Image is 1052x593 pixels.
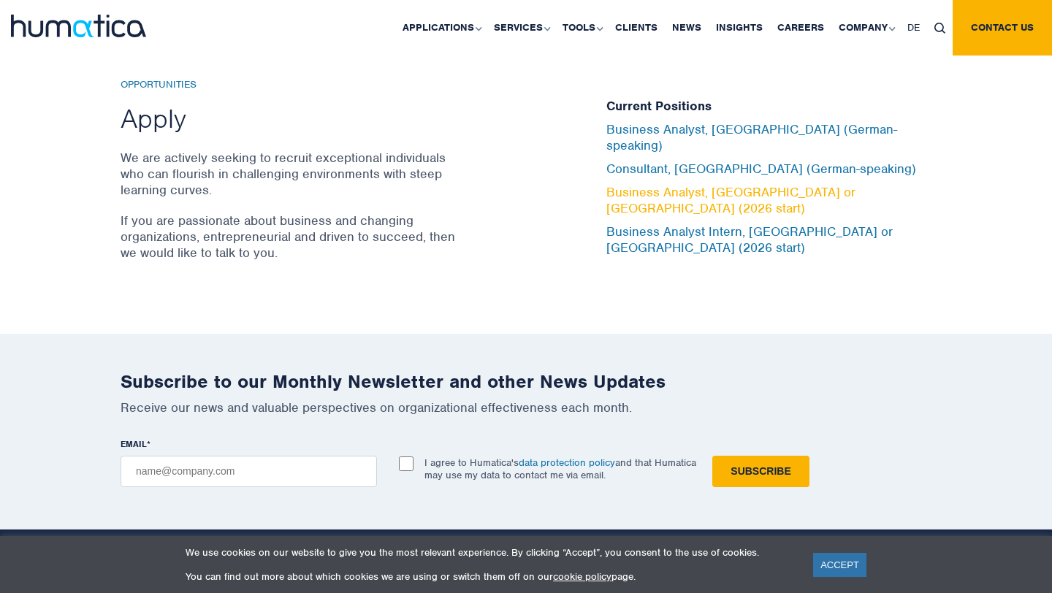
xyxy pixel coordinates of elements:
[606,121,897,153] a: Business Analyst, [GEOGRAPHIC_DATA] (German-speaking)
[934,23,945,34] img: search_icon
[519,456,615,469] a: data protection policy
[121,438,147,450] span: EMAIL
[186,570,795,583] p: You can find out more about which cookies we are using or switch them off on our page.
[606,161,916,177] a: Consultant, [GEOGRAPHIC_DATA] (German-speaking)
[907,21,920,34] span: DE
[606,99,931,115] h5: Current Positions
[813,553,866,577] a: ACCEPT
[606,184,855,216] a: Business Analyst, [GEOGRAPHIC_DATA] or [GEOGRAPHIC_DATA] (2026 start)
[121,456,377,487] input: name@company.com
[606,223,893,256] a: Business Analyst Intern, [GEOGRAPHIC_DATA] or [GEOGRAPHIC_DATA] (2026 start)
[712,456,809,487] input: Subscribe
[121,213,460,261] p: If you are passionate about business and changing organizations, entrepreneurial and driven to su...
[121,370,931,393] h2: Subscribe to our Monthly Newsletter and other News Updates
[121,150,460,198] p: We are actively seeking to recruit exceptional individuals who can flourish in challenging enviro...
[11,15,146,37] img: logo
[121,79,460,91] h6: Opportunities
[399,456,413,471] input: I agree to Humatica'sdata protection policyand that Humatica may use my data to contact me via em...
[553,570,611,583] a: cookie policy
[186,546,795,559] p: We use cookies on our website to give you the most relevant experience. By clicking “Accept”, you...
[121,102,460,135] h2: Apply
[424,456,696,481] p: I agree to Humatica's and that Humatica may use my data to contact me via email.
[121,399,931,416] p: Receive our news and valuable perspectives on organizational effectiveness each month.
